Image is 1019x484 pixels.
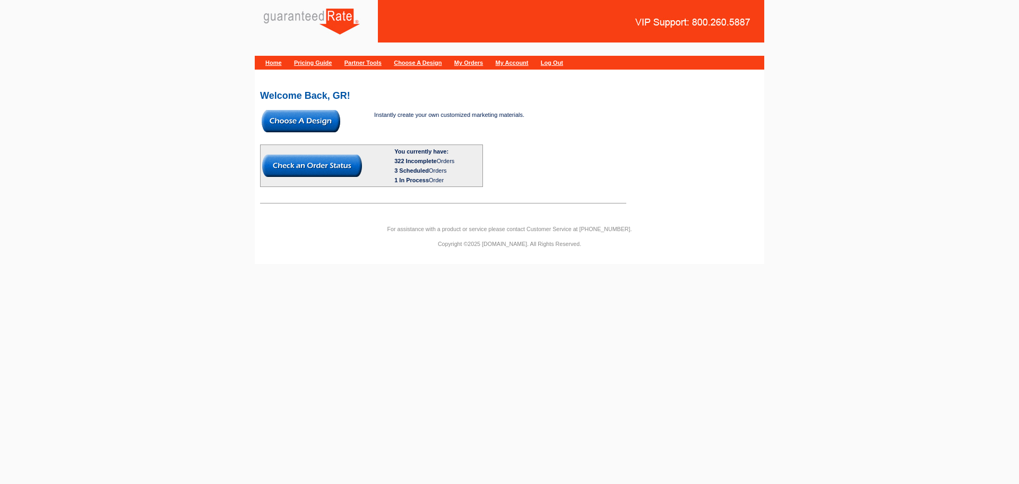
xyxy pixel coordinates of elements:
[496,60,529,66] a: My Account
[262,155,362,177] img: button-check-order-status.gif
[374,112,524,118] span: Instantly create your own customized marketing materials.
[260,91,759,100] h2: Welcome Back, GR!
[541,60,563,66] a: Log Out
[262,110,340,132] img: button-choose-design.gif
[344,60,382,66] a: Partner Tools
[394,158,436,164] span: 322 Incomplete
[454,60,483,66] a: My Orders
[394,156,481,185] div: Orders Orders Order
[394,167,429,174] span: 3 Scheduled
[394,148,448,155] b: You currently have:
[394,177,429,183] span: 1 In Process
[394,60,442,66] a: Choose A Design
[255,239,764,249] p: Copyright ©2025 [DOMAIN_NAME]. All Rights Reserved.
[294,60,332,66] a: Pricing Guide
[255,224,764,234] p: For assistance with a product or service please contact Customer Service at [PHONE_NUMBER].
[265,60,282,66] a: Home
